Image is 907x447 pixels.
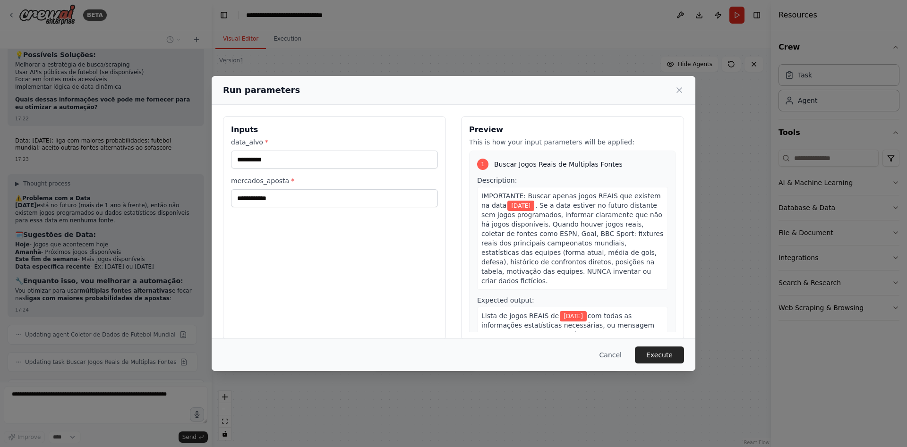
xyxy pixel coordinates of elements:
span: . Se a data estiver no futuro distante sem jogos programados, informar claramente que não há jogo... [481,202,663,285]
div: 1 [477,159,488,170]
button: Cancel [592,346,629,363]
h2: Run parameters [223,84,300,97]
span: Expected output: [477,296,534,304]
span: Description: [477,177,517,184]
span: Buscar Jogos Reais de Multiplas Fontes [494,160,623,169]
h3: Inputs [231,124,438,135]
h3: Preview [469,124,676,135]
p: This is how your input parameters will be applied: [469,137,676,147]
label: data_alvo [231,137,438,147]
span: Variable: data_alvo [507,201,534,211]
span: Lista de jogos REAIS de [481,312,559,320]
span: Variable: data_alvo [560,311,587,321]
label: mercados_aposta [231,176,438,186]
span: IMPORTANTE: Buscar apenas jogos REAIS que existem na data [481,192,661,209]
button: Execute [635,346,684,363]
